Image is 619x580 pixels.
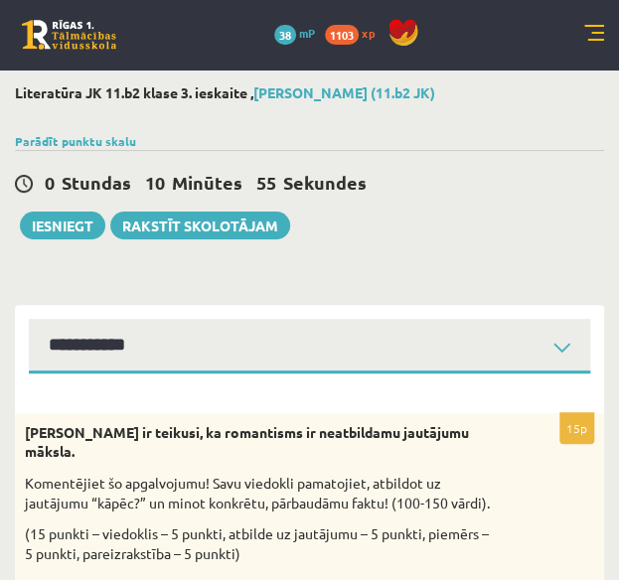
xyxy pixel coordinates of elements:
span: Sekundes [283,171,367,194]
span: xp [362,25,375,41]
span: 10 [145,171,165,194]
span: 0 [45,171,55,194]
span: 1103 [325,25,359,45]
h2: Literatūra JK 11.b2 klase 3. ieskaite , [15,84,604,101]
a: 1103 xp [325,25,385,41]
button: Iesniegt [20,212,105,239]
body: Editor, wiswyg-editor-user-answer-47433938031460 [20,20,547,41]
span: Stundas [62,171,131,194]
span: mP [299,25,315,41]
a: Rakstīt skolotājam [110,212,290,239]
strong: [PERSON_NAME] ir teikusi, ka romantisms ir neatbildamu jautājumu māksla. [25,423,469,461]
span: 38 [274,25,296,45]
a: Rīgas 1. Tālmācības vidusskola [22,20,116,50]
a: Parādīt punktu skalu [15,133,136,149]
p: (15 punkti – viedoklis – 5 punkti, atbilde uz jautājumu – 5 punkti, piemērs – 5 punkti, pareizrak... [25,524,495,563]
p: 15p [559,412,594,444]
span: Minūtes [172,171,242,194]
span: 55 [256,171,276,194]
a: [PERSON_NAME] (11.b2 JK) [253,83,435,101]
p: Komentējiet šo apgalvojumu! Savu viedokli pamatojiet, atbildot uz jautājumu “kāpēc?” un minot kon... [25,474,495,512]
